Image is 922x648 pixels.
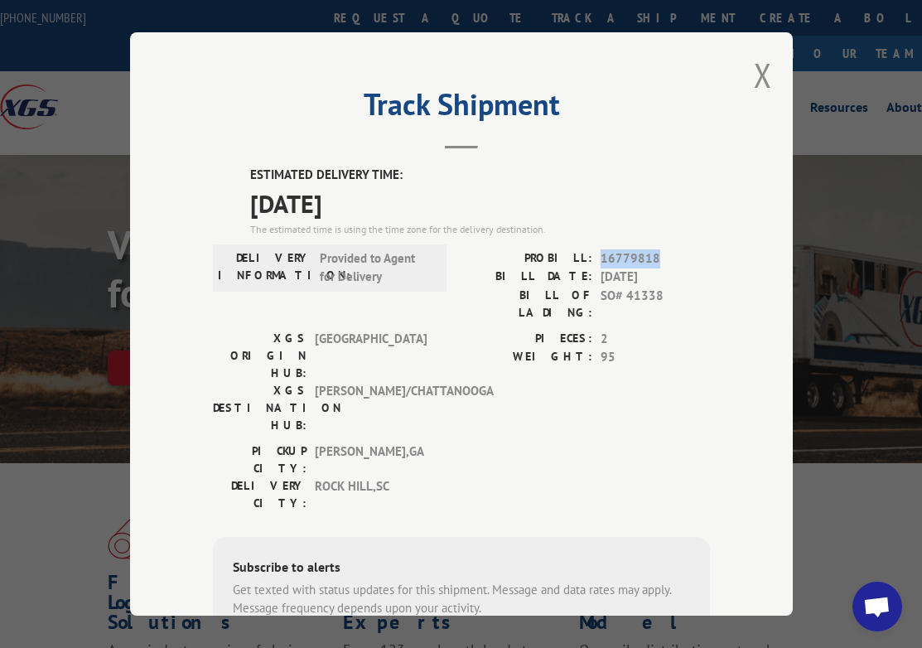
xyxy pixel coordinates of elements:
[250,185,710,222] span: [DATE]
[461,348,592,367] label: WEIGHT:
[233,581,690,618] div: Get texted with status updates for this shipment. Message and data rates may apply. Message frequ...
[601,287,710,322] span: SO# 41338
[250,166,710,185] label: ESTIMATED DELIVERY TIME:
[315,477,427,512] span: ROCK HILL , SC
[213,382,307,434] label: XGS DESTINATION HUB:
[320,249,432,287] span: Provided to Agent for Delivery
[250,222,710,237] div: The estimated time is using the time zone for the delivery destination.
[213,93,710,124] h2: Track Shipment
[315,442,427,477] span: [PERSON_NAME] , GA
[461,287,592,322] label: BILL OF LADING:
[315,330,427,382] span: [GEOGRAPHIC_DATA]
[315,382,427,434] span: [PERSON_NAME]/CHATTANOOGA
[461,330,592,349] label: PIECES:
[461,249,592,268] label: PROBILL:
[218,249,311,287] label: DELIVERY INFORMATION:
[852,582,902,631] a: Open chat
[601,268,710,287] span: [DATE]
[754,53,772,97] button: Close modal
[233,557,690,581] div: Subscribe to alerts
[601,348,710,367] span: 95
[601,330,710,349] span: 2
[461,268,592,287] label: BILL DATE:
[213,477,307,512] label: DELIVERY CITY:
[213,330,307,382] label: XGS ORIGIN HUB:
[601,249,710,268] span: 16779818
[213,442,307,477] label: PICKUP CITY:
